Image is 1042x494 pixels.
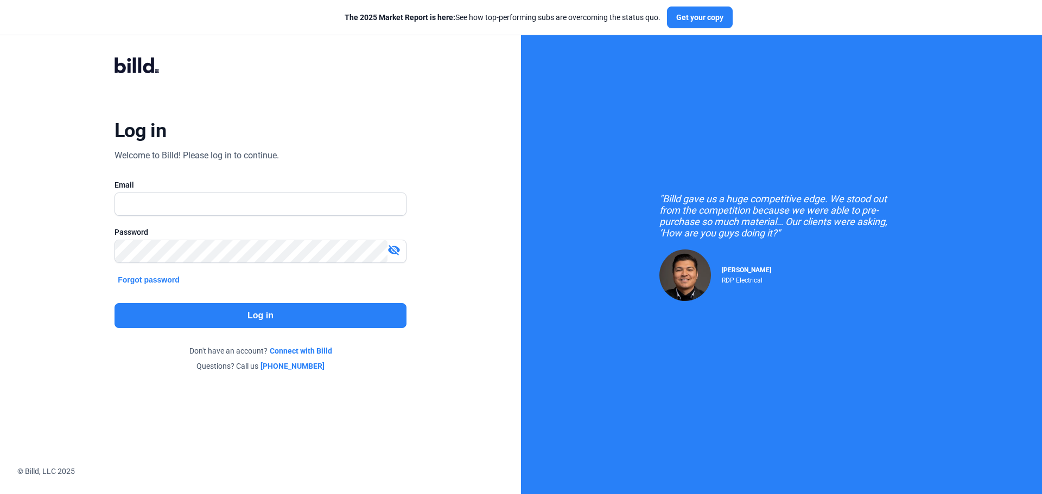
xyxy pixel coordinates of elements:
div: Welcome to Billd! Please log in to continue. [115,149,279,162]
div: Don't have an account? [115,345,406,356]
div: Password [115,227,406,238]
div: "Billd gave us a huge competitive edge. We stood out from the competition because we were able to... [659,193,904,239]
div: RDP Electrical [722,274,771,284]
button: Get your copy [667,7,733,28]
a: Connect with Billd [270,345,332,356]
span: [PERSON_NAME] [722,266,771,274]
button: Forgot password [115,274,183,286]
a: [PHONE_NUMBER] [260,361,325,371]
img: Raul Pacheco [659,249,711,301]
button: Log in [115,303,406,328]
div: Log in [115,119,166,143]
mat-icon: visibility_off [387,243,401,256]
div: Email [115,179,406,190]
div: See how top-performing subs are overcoming the status quo. [345,12,660,23]
span: The 2025 Market Report is here: [345,13,455,22]
div: Questions? Call us [115,361,406,371]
